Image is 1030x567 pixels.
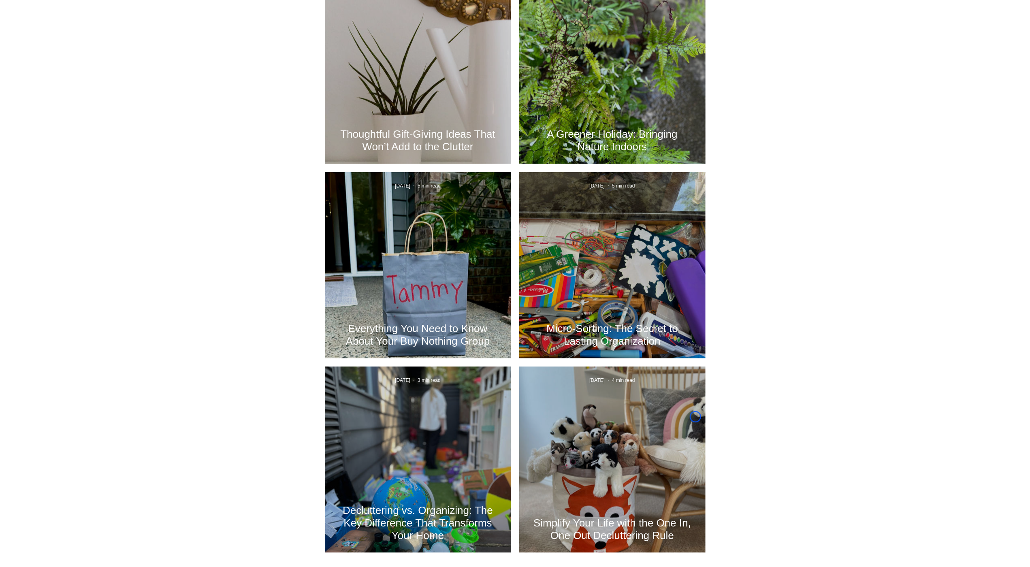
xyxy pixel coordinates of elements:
span: Oct 14, 2024 [395,183,410,189]
span: Aug 8, 2024 [395,377,410,383]
span: 5 min read [612,183,635,189]
a: Thoughtful Gift-Giving Ideas That Won’t Add to the Clutter [337,128,499,153]
span: 3 min read [418,377,441,383]
a: Everything You Need to Know About Your Buy Nothing Group [337,322,499,347]
a: Simplify Your Life with the One In, One Out Decluttering Rule [531,516,693,542]
a: A Greener Holiday: Bringing Nature Indoors [531,128,693,153]
span: 5 min read [418,183,441,189]
h2: Simplify Your Life with the One In, One Out Decluttering Rule [531,517,693,542]
a: Micro-Sorting: The Secret to Lasting Organization [531,322,693,347]
span: Jun 12, 2024 [589,377,605,383]
span: Sep 29, 2024 [589,183,605,189]
span: 4 min read [612,377,635,383]
a: Decluttering vs. Organizing: The Key Difference That Transforms Your Home [337,504,499,542]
